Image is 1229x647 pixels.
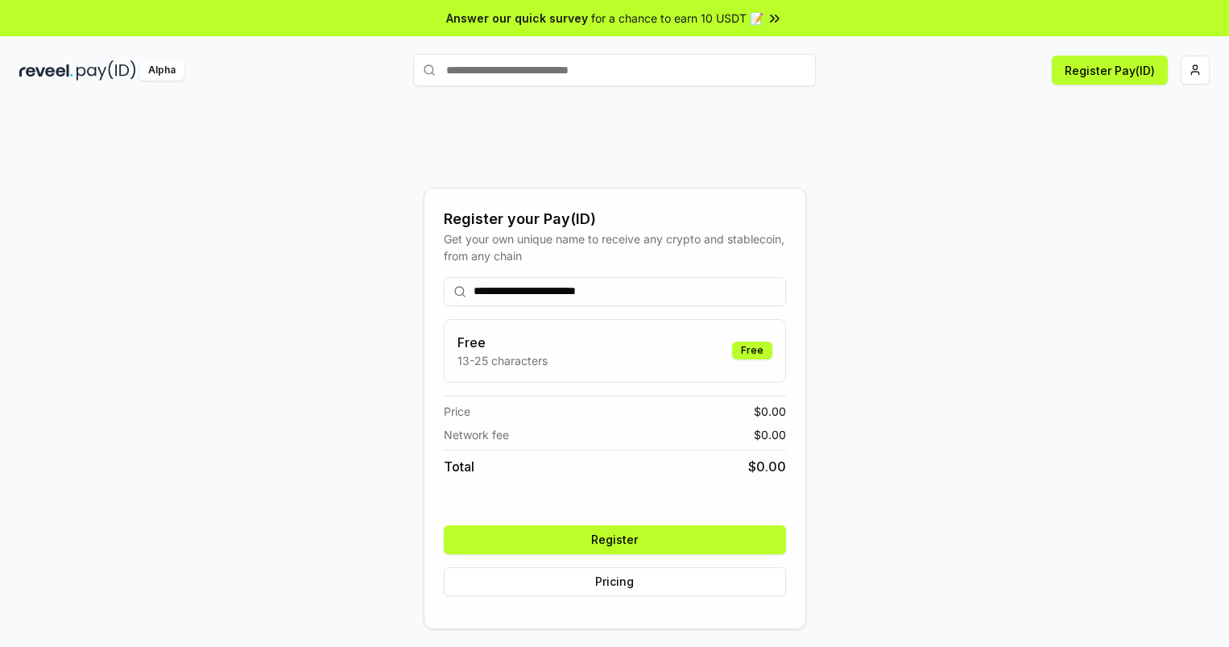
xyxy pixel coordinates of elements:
[732,342,772,359] div: Free
[444,457,474,476] span: Total
[19,60,73,81] img: reveel_dark
[446,10,588,27] span: Answer our quick survey
[457,352,548,369] p: 13-25 characters
[748,457,786,476] span: $ 0.00
[1052,56,1168,85] button: Register Pay(ID)
[591,10,763,27] span: for a chance to earn 10 USDT 📝
[444,230,786,264] div: Get your own unique name to receive any crypto and stablecoin, from any chain
[444,567,786,596] button: Pricing
[457,333,548,352] h3: Free
[754,403,786,420] span: $ 0.00
[444,403,470,420] span: Price
[444,426,509,443] span: Network fee
[444,208,786,230] div: Register your Pay(ID)
[77,60,136,81] img: pay_id
[754,426,786,443] span: $ 0.00
[444,525,786,554] button: Register
[139,60,184,81] div: Alpha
